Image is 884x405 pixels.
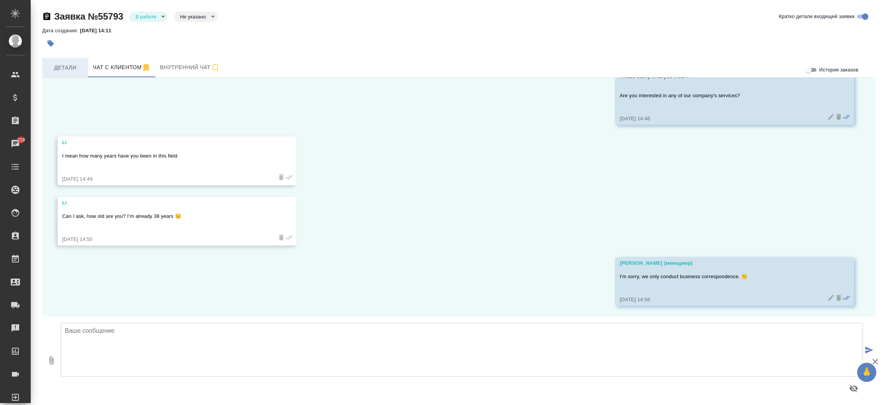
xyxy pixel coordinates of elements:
div: [DATE] 14:49 [62,175,270,183]
span: Внутренний чат [160,63,220,72]
p: [DATE] 14:11 [80,28,117,33]
span: История заказов [819,66,858,74]
p: I mean how many years have you been in this field [62,152,270,160]
span: 🙏 [860,364,873,380]
p: Can I ask, how old are you? I’m already 38 years 😔 [62,212,270,220]
div: [PERSON_NAME] (менеджер) [620,259,827,267]
button: Не указано [178,13,208,20]
div: В работе [174,12,217,22]
svg: Отписаться [142,63,151,72]
svg: Подписаться [211,63,220,72]
div: [DATE] 14:50 [62,236,270,243]
button: В работе [133,13,158,20]
div: [DATE] 14:46 [620,115,827,123]
button: Предпросмотр [844,379,863,398]
div: Li [62,199,270,207]
button: 🙏 [857,363,876,382]
span: Чат с клиентом [93,63,151,72]
button: Добавить тэг [42,35,59,52]
a: Заявка №55793 [54,11,123,22]
p: I'm sorry, we only conduct business correspondence. 🙂 [620,273,827,281]
div: Li [62,139,270,146]
div: В работе [129,12,168,22]
div: [DATE] 14:56 [620,296,827,304]
a: 219 [2,134,29,153]
span: 219 [13,136,30,144]
p: Дата создания: [42,28,80,33]
span: Детали [47,63,84,73]
p: Are you interested in any of our company's services? [620,92,827,100]
span: Кратко детали входящей заявки [779,13,854,20]
button: Скопировать ссылку [42,12,51,21]
button: 56950834172 (Li) - (undefined) [88,58,155,77]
